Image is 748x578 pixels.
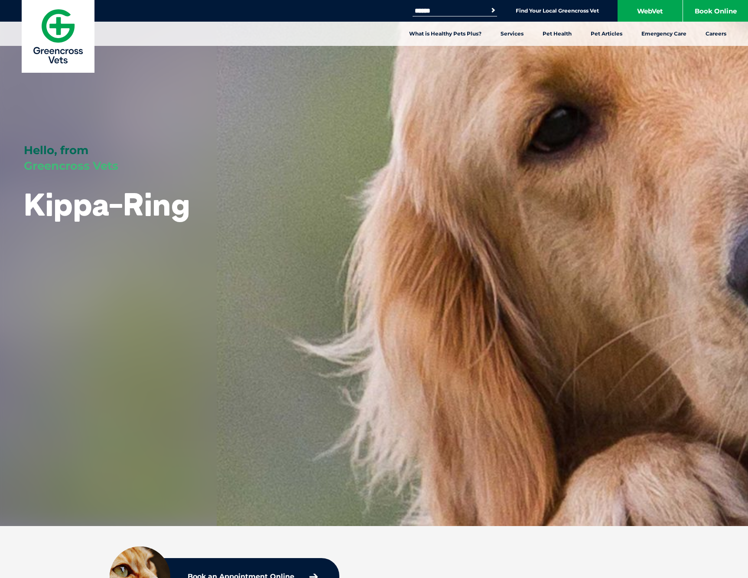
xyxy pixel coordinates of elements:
[491,22,533,46] a: Services
[24,187,190,221] h1: Kippa-Ring
[632,22,696,46] a: Emergency Care
[24,143,88,157] span: Hello, from
[400,22,491,46] a: What is Healthy Pets Plus?
[489,6,498,15] button: Search
[581,22,632,46] a: Pet Articles
[696,22,736,46] a: Careers
[24,159,118,173] span: Greencross Vets
[516,7,599,14] a: Find Your Local Greencross Vet
[533,22,581,46] a: Pet Health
